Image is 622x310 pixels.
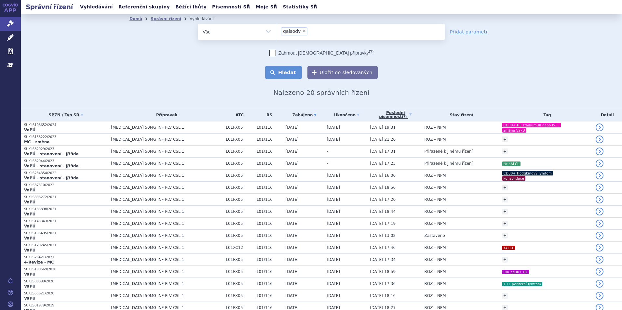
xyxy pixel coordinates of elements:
[226,149,253,154] span: L01FX05
[111,161,223,166] span: [MEDICAL_DATA] 50MG INF PLV CSL 1
[370,137,396,142] span: [DATE] 21:26
[226,257,253,262] span: L01FX05
[151,17,181,21] a: Správní řízení
[285,185,299,190] span: [DATE]
[226,233,253,238] span: L01FX05
[111,233,223,238] span: [MEDICAL_DATA] 50MG INF PLV CSL 1
[226,245,253,250] span: L01XC12
[111,281,223,286] span: [MEDICAL_DATA] 50MG INF PLV CSL 1
[596,160,603,167] a: detail
[370,185,396,190] span: [DATE] 18:56
[21,2,78,11] h2: Správní řízení
[370,257,396,262] span: [DATE] 17:34
[502,233,508,239] a: +
[596,256,603,264] a: detail
[402,115,407,119] abbr: (?)
[111,209,223,214] span: [MEDICAL_DATA] 50MG INF PLV CSL 1
[502,171,553,175] i: CD30+ Hodgkinový lymfom
[370,108,421,122] a: Poslednípísemnost(?)
[24,284,35,289] strong: VaPÚ
[421,108,498,122] th: Stav řízení
[327,245,340,250] span: [DATE]
[111,245,223,250] span: [MEDICAL_DATA] 50MG INF PLV CSL 1
[257,125,282,130] span: L01/116
[424,125,446,130] span: ROZ – NPM
[24,248,35,252] strong: VaPÚ
[111,269,223,274] span: [MEDICAL_DATA] 50MG INF PLV CSL 1
[24,140,49,144] strong: MC - změna
[502,149,508,154] a: +
[257,233,282,238] span: L01/116
[327,269,340,274] span: [DATE]
[370,221,396,226] span: [DATE] 17:19
[327,233,340,238] span: [DATE]
[226,185,253,190] span: L01FX05
[111,305,223,310] span: [MEDICAL_DATA] 50MG INF PLV CSL 1
[24,164,79,168] strong: VaPÚ - stanovení - §39da
[24,255,108,260] p: SUKLS26421/2021
[327,110,367,120] a: Ukončeno
[302,29,306,33] span: ×
[502,176,525,181] i: konsolidace
[285,149,299,154] span: [DATE]
[285,197,299,202] span: [DATE]
[257,161,282,166] span: L01/116
[24,110,108,120] a: SPZN / Typ SŘ
[285,137,299,142] span: [DATE]
[24,296,35,301] strong: VaPÚ
[116,3,172,11] a: Referenční skupiny
[502,197,508,202] a: +
[253,108,282,122] th: RS
[596,208,603,215] a: detail
[370,149,396,154] span: [DATE] 17:31
[424,245,446,250] span: ROZ – NPM
[424,161,472,166] span: Přiřazené k jinému řízení
[226,305,253,310] span: L01FX05
[370,233,396,238] span: [DATE] 13:02
[285,281,299,286] span: [DATE]
[24,212,35,216] strong: VaPÚ
[24,224,35,228] strong: VaPÚ
[327,161,328,166] span: -
[257,245,282,250] span: L01/116
[24,171,108,175] p: SUKLS284354/2022
[129,17,142,21] a: Domů
[257,173,282,178] span: L01/116
[257,257,282,262] span: L01/116
[596,292,603,300] a: detail
[24,159,108,163] p: SUKLS82044/2023
[257,209,282,214] span: L01/116
[327,125,340,130] span: [DATE]
[24,200,35,204] strong: VaPÚ
[24,236,35,240] strong: VaPÚ
[596,136,603,143] a: detail
[596,220,603,227] a: detail
[285,221,299,226] span: [DATE]
[111,137,223,142] span: [MEDICAL_DATA] 50MG INF PLV CSL 1
[285,161,299,166] span: [DATE]
[327,257,340,262] span: [DATE]
[596,184,603,191] a: detail
[254,3,279,11] a: Moje SŘ
[370,269,396,274] span: [DATE] 18:59
[223,108,253,122] th: ATC
[285,257,299,262] span: [DATE]
[285,209,299,214] span: [DATE]
[173,3,209,11] a: Běžící lhůty
[285,173,299,178] span: [DATE]
[327,221,340,226] span: [DATE]
[257,281,282,286] span: L01/116
[424,173,446,178] span: ROZ – NPM
[370,173,396,178] span: [DATE] 16:06
[269,50,373,56] label: Zahrnout [DEMOGRAPHIC_DATA] přípravky
[502,128,526,133] i: změna VaPÚ
[226,281,253,286] span: L01FX05
[190,14,222,24] li: Vyhledávání
[424,149,472,154] span: Přiřazené k jinému řízení
[265,66,302,79] button: Hledat
[424,257,446,262] span: ROZ – NPM
[24,279,108,284] p: SUKLS80899/2020
[327,185,340,190] span: [DATE]
[596,232,603,239] a: detail
[369,49,373,54] abbr: (?)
